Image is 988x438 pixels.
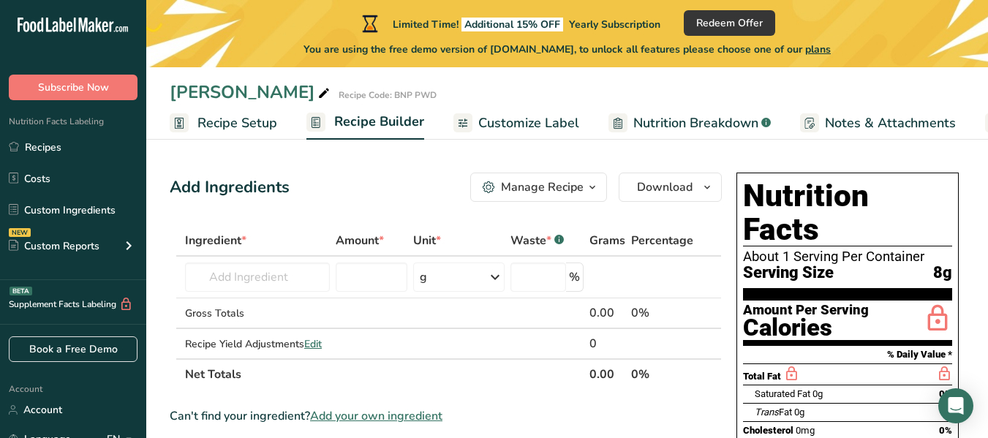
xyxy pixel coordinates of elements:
[589,335,625,352] div: 0
[185,232,246,249] span: Ingredient
[825,113,956,133] span: Notes & Attachments
[170,107,277,140] a: Recipe Setup
[339,88,437,102] div: Recipe Code: BNP PWD
[805,42,831,56] span: plans
[743,249,952,264] div: About 1 Serving Per Container
[812,388,823,399] span: 0g
[755,388,810,399] span: Saturated Fat
[310,407,442,425] span: Add your own ingredient
[453,107,579,140] a: Customize Label
[470,173,607,202] button: Manage Recipe
[9,228,31,237] div: NEW
[420,268,427,286] div: g
[608,107,771,140] a: Nutrition Breakdown
[9,75,137,100] button: Subscribe Now
[794,407,804,418] span: 0g
[9,336,137,362] a: Book a Free Demo
[684,10,775,36] button: Redeem Offer
[185,306,330,321] div: Gross Totals
[303,42,831,57] span: You are using the free demo version of [DOMAIN_NAME], to unlock all features please choose one of...
[743,425,793,436] span: Cholesterol
[933,264,952,282] span: 8g
[197,113,277,133] span: Recipe Setup
[939,425,952,436] span: 0%
[743,179,952,246] h1: Nutrition Facts
[696,15,763,31] span: Redeem Offer
[478,113,579,133] span: Customize Label
[185,336,330,352] div: Recipe Yield Adjustments
[743,346,952,363] section: % Daily Value *
[755,407,779,418] i: Trans
[637,178,693,196] span: Download
[170,407,722,425] div: Can't find your ingredient?
[587,358,628,389] th: 0.00
[170,79,333,105] div: [PERSON_NAME]
[413,232,441,249] span: Unit
[796,425,815,436] span: 0mg
[631,232,693,249] span: Percentage
[743,303,869,317] div: Amount Per Serving
[182,358,587,389] th: Net Totals
[743,317,869,339] div: Calories
[589,232,625,249] span: Grams
[9,238,99,254] div: Custom Reports
[633,113,758,133] span: Nutrition Breakdown
[334,112,424,132] span: Recipe Builder
[589,304,625,322] div: 0.00
[619,173,722,202] button: Download
[743,264,834,282] span: Serving Size
[304,337,322,351] span: Edit
[306,105,424,140] a: Recipe Builder
[359,15,660,32] div: Limited Time!
[631,304,693,322] div: 0%
[743,371,781,382] span: Total Fat
[628,358,696,389] th: 0%
[336,232,384,249] span: Amount
[185,263,330,292] input: Add Ingredient
[461,18,563,31] span: Additional 15% OFF
[800,107,956,140] a: Notes & Attachments
[755,407,792,418] span: Fat
[569,18,660,31] span: Yearly Subscription
[938,388,973,423] div: Open Intercom Messenger
[501,178,584,196] div: Manage Recipe
[170,175,290,200] div: Add Ingredients
[38,80,109,95] span: Subscribe Now
[510,232,564,249] div: Waste
[10,287,32,295] div: BETA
